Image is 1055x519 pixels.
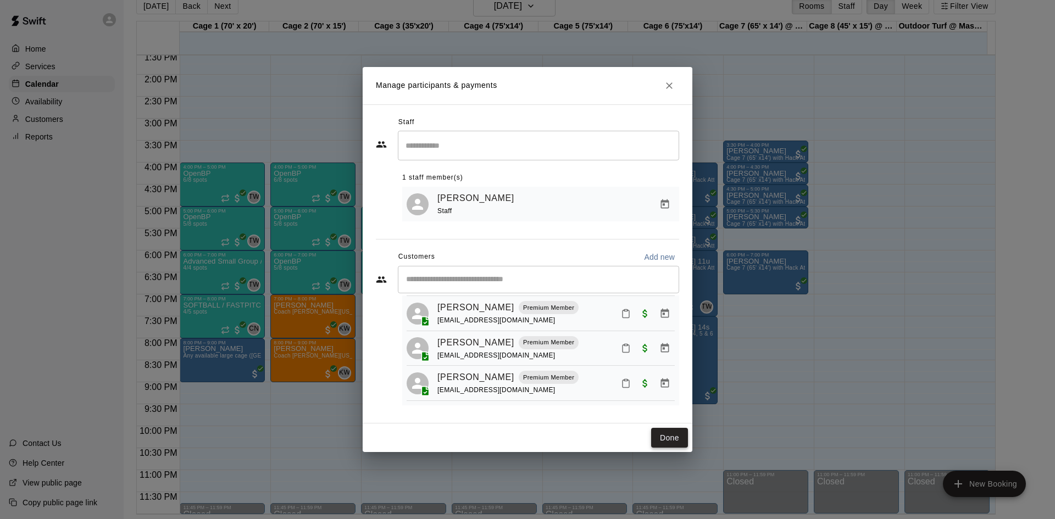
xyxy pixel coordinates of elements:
div: Start typing to search customers... [398,266,679,293]
p: Premium Member [523,373,575,382]
svg: Customers [376,274,387,285]
button: Close [659,76,679,96]
svg: Staff [376,139,387,150]
span: Staff [398,114,414,131]
button: Add new [640,248,679,266]
div: Cody Nguyen [407,193,429,215]
a: [PERSON_NAME] [437,370,514,384]
div: Search staff [398,131,679,160]
span: 1 staff member(s) [402,169,463,187]
button: Mark attendance [617,304,635,323]
div: Parker Carpenter [407,372,429,394]
span: Customers [398,248,435,266]
a: [PERSON_NAME] [437,336,514,350]
button: Mark attendance [617,339,635,358]
button: Manage bookings & payment [655,373,675,393]
p: Premium Member [523,338,575,347]
span: Paid with Credit [635,378,655,387]
span: Paid with Credit [635,308,655,317]
p: Manage participants & payments [376,80,497,91]
button: Manage bookings & payment [655,338,675,358]
div: Alejandro Bravo [407,337,429,359]
a: [PERSON_NAME] [437,191,514,205]
p: Premium Member [523,303,575,312]
span: Staff [437,207,452,215]
button: Mark attendance [617,374,635,393]
p: Add new [644,252,675,263]
button: Done [651,428,688,448]
a: [PERSON_NAME] [437,300,514,315]
button: Manage bookings & payment [655,304,675,323]
span: Paid with Credit [635,343,655,352]
span: [EMAIL_ADDRESS][DOMAIN_NAME] [437,351,556,359]
div: Aaron Liu [407,303,429,325]
button: Manage bookings & payment [655,194,675,214]
span: [EMAIL_ADDRESS][DOMAIN_NAME] [437,316,556,324]
span: [EMAIL_ADDRESS][DOMAIN_NAME] [437,386,556,394]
